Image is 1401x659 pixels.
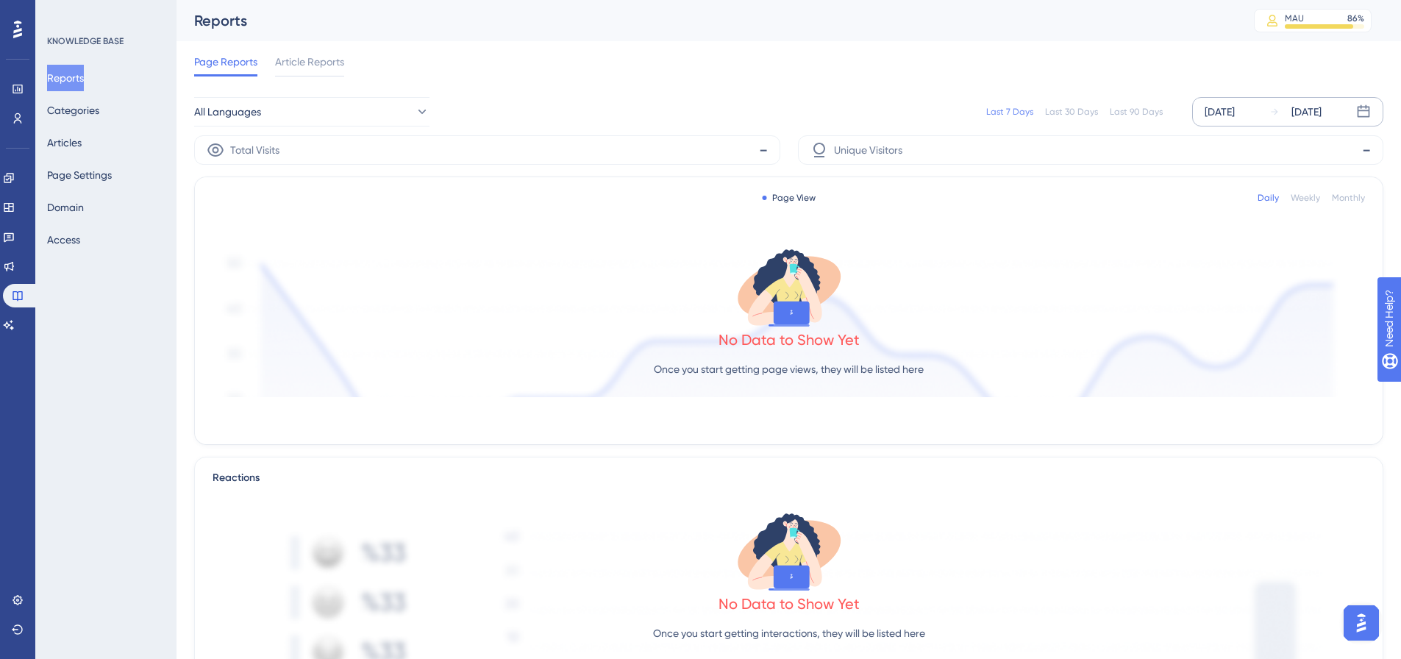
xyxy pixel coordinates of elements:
span: Page Reports [194,53,257,71]
span: All Languages [194,103,261,121]
p: Once you start getting page views, they will be listed here [654,360,924,378]
span: - [1362,138,1371,162]
div: Last 7 Days [986,106,1033,118]
div: Daily [1258,192,1279,204]
button: Domain [47,194,84,221]
span: Total Visits [230,141,279,159]
span: Need Help? [35,4,92,21]
p: Once you start getting interactions, they will be listed here [653,624,925,642]
button: Access [47,227,80,253]
span: - [759,138,768,162]
div: MAU [1285,13,1304,24]
div: Weekly [1291,192,1320,204]
iframe: UserGuiding AI Assistant Launcher [1339,601,1383,645]
button: Articles [47,129,82,156]
div: Last 90 Days [1110,106,1163,118]
div: Monthly [1332,192,1365,204]
div: [DATE] [1205,103,1235,121]
button: Page Settings [47,162,112,188]
button: All Languages [194,97,429,127]
span: Unique Visitors [834,141,902,159]
span: Article Reports [275,53,344,71]
div: No Data to Show Yet [719,594,860,614]
div: No Data to Show Yet [719,329,860,350]
div: [DATE] [1291,103,1322,121]
button: Categories [47,97,99,124]
button: Reports [47,65,84,91]
div: Page View [762,192,816,204]
div: Reports [194,10,1217,31]
div: Reactions [213,469,1365,487]
div: KNOWLEDGE BASE [47,35,124,47]
div: 86 % [1347,13,1364,24]
div: Last 30 Days [1045,106,1098,118]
